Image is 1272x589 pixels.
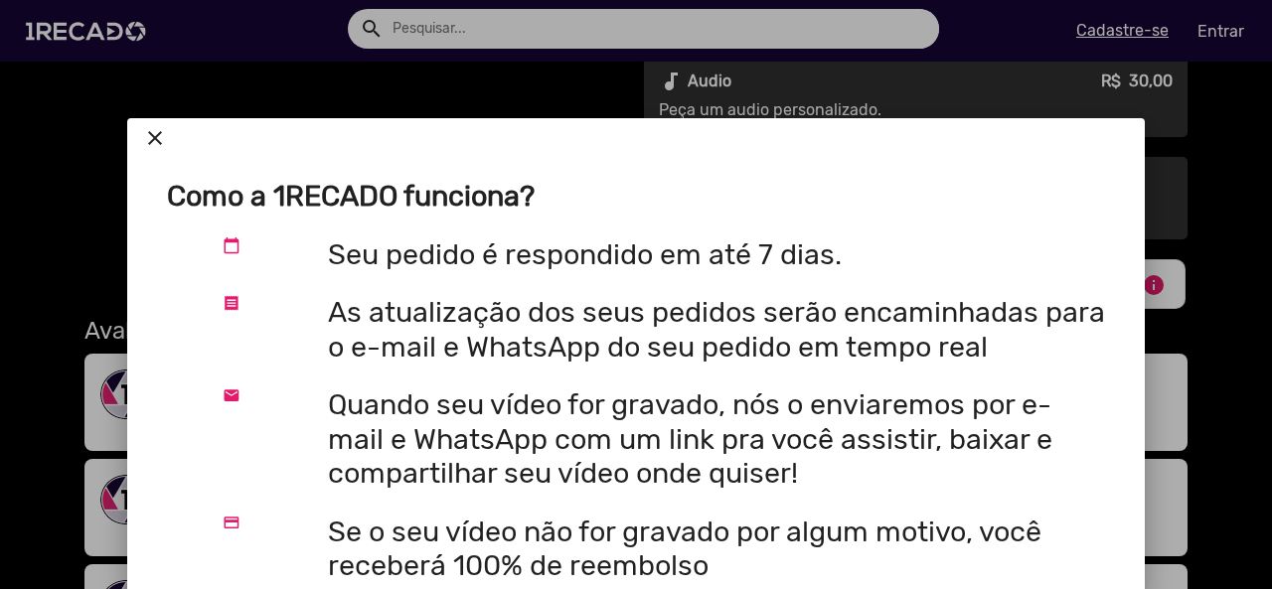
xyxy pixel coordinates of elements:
mat-icon: calendar_today [220,237,243,261]
mat-icon: email [220,387,243,411]
h2: Seu pedido é respondido em até 7 dias. [328,237,1106,272]
mat-icon: credit_card [220,515,243,538]
h2: As atualização dos seus pedidos serão encaminhadas para o e-mail e WhatsApp do seu pedido em temp... [328,295,1106,364]
h2: Quando seu vídeo for gravado, nós o enviaremos por e-mail e WhatsApp com um link pra você assisti... [328,387,1106,491]
b: Como a 1RECADO funciona? [167,179,535,213]
h2: Se o seu vídeo não for gravado por algum motivo, você receberá 100% de reembolso [328,515,1106,583]
mat-icon: receipt [220,295,243,319]
mat-icon: close [143,126,167,150]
